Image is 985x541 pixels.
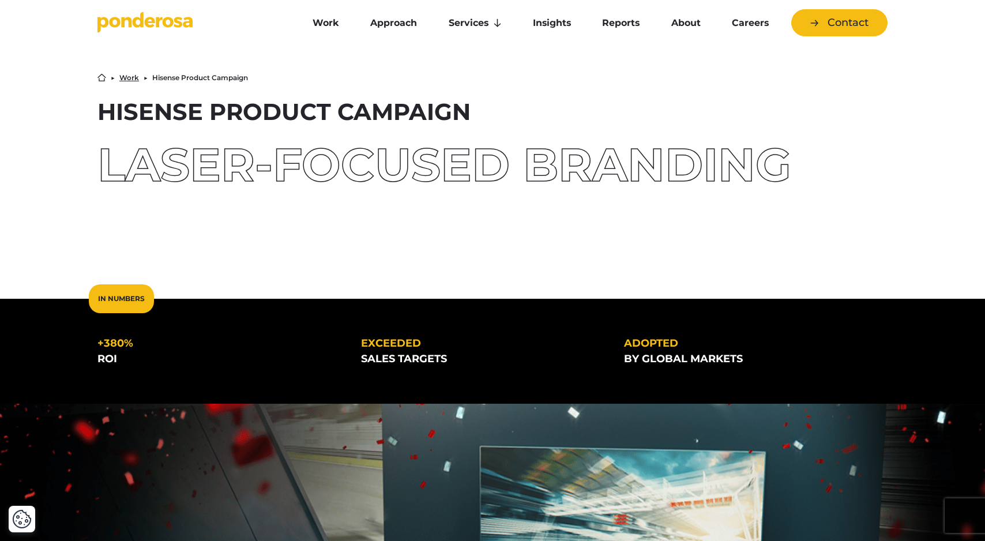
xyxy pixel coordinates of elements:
a: Work [119,74,139,81]
img: Revisit consent button [12,509,32,529]
div: by global markets [624,351,869,367]
div: Laser-focused branding [97,142,888,188]
a: Work [299,11,352,35]
li: ▶︎ [144,74,148,81]
div: In Numbers [89,284,154,313]
button: Cookie Settings [12,509,32,529]
a: Services [435,11,515,35]
div: ROI [97,351,343,367]
a: Go to homepage [97,12,282,35]
a: Reports [589,11,653,35]
div: +380% [97,336,343,351]
h1: Hisense Product Campaign [97,100,888,123]
div: sales targets [361,351,606,367]
a: Home [97,73,106,82]
a: Contact [791,9,888,36]
li: Hisense Product Campaign [152,74,248,81]
div: Adopted [624,336,869,351]
li: ▶︎ [111,74,115,81]
div: Exceeded [361,336,606,351]
a: About [657,11,713,35]
a: Approach [357,11,430,35]
a: Insights [520,11,584,35]
a: Careers [719,11,782,35]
